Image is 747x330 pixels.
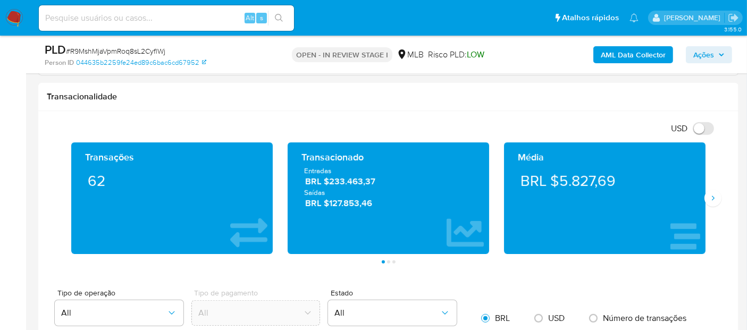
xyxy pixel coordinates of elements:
span: LOW [467,48,484,61]
button: search-icon [268,11,290,26]
p: OPEN - IN REVIEW STAGE I [292,47,392,62]
button: Ações [686,46,732,63]
h1: Transacionalidade [47,91,730,102]
span: 3.155.0 [724,25,742,33]
b: Person ID [45,58,74,67]
button: AML Data Collector [593,46,673,63]
span: s [260,13,263,23]
a: Notificações [630,13,639,22]
div: MLB [397,49,424,61]
span: # R9MshMjaVpmRoq8sL2CyflWj [66,46,165,56]
a: Sair [728,12,739,23]
span: Ações [693,46,714,63]
b: PLD [45,41,66,58]
span: Risco PLD: [428,49,484,61]
p: leticia.siqueira@mercadolivre.com [664,13,724,23]
b: AML Data Collector [601,46,666,63]
span: Alt [246,13,254,23]
a: 044635b2259fe24ed89c6bac6cd67952 [76,58,206,67]
input: Pesquise usuários ou casos... [39,11,294,25]
span: Atalhos rápidos [562,12,619,23]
